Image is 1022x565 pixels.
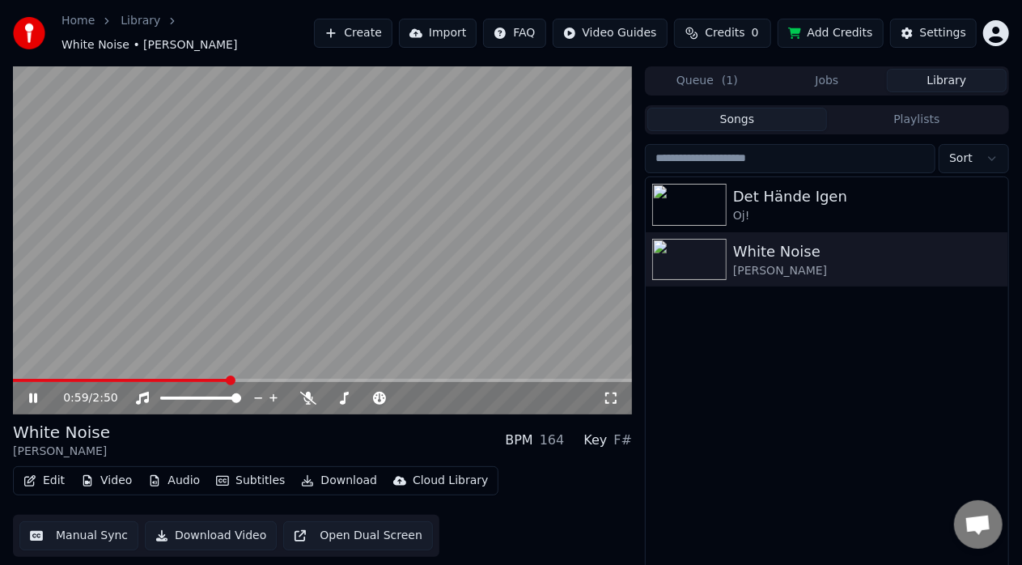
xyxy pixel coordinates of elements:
[733,185,1002,208] div: Det Hände Igen
[778,19,884,48] button: Add Credits
[63,390,102,406] div: /
[733,208,1002,224] div: Oj!
[583,431,607,450] div: Key
[954,500,1003,549] div: Open chat
[283,521,433,550] button: Open Dual Screen
[613,431,632,450] div: F#
[674,19,771,48] button: Credits0
[413,473,488,489] div: Cloud Library
[920,25,966,41] div: Settings
[61,13,95,29] a: Home
[13,17,45,49] img: youka
[733,240,1002,263] div: White Noise
[314,19,392,48] button: Create
[752,25,759,41] span: 0
[121,13,160,29] a: Library
[483,19,545,48] button: FAQ
[767,69,887,92] button: Jobs
[210,469,291,492] button: Subtitles
[13,444,110,460] div: [PERSON_NAME]
[887,69,1007,92] button: Library
[13,421,110,444] div: White Noise
[61,13,314,53] nav: breadcrumb
[92,390,117,406] span: 2:50
[61,37,237,53] span: White Noise • [PERSON_NAME]
[705,25,744,41] span: Credits
[647,69,767,92] button: Queue
[19,521,138,550] button: Manual Sync
[74,469,138,492] button: Video
[733,263,1002,279] div: [PERSON_NAME]
[399,19,477,48] button: Import
[540,431,565,450] div: 164
[17,469,71,492] button: Edit
[722,73,738,89] span: ( 1 )
[647,108,827,131] button: Songs
[827,108,1007,131] button: Playlists
[553,19,668,48] button: Video Guides
[295,469,384,492] button: Download
[505,431,532,450] div: BPM
[63,390,88,406] span: 0:59
[142,469,206,492] button: Audio
[145,521,277,550] button: Download Video
[949,151,973,167] span: Sort
[890,19,977,48] button: Settings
